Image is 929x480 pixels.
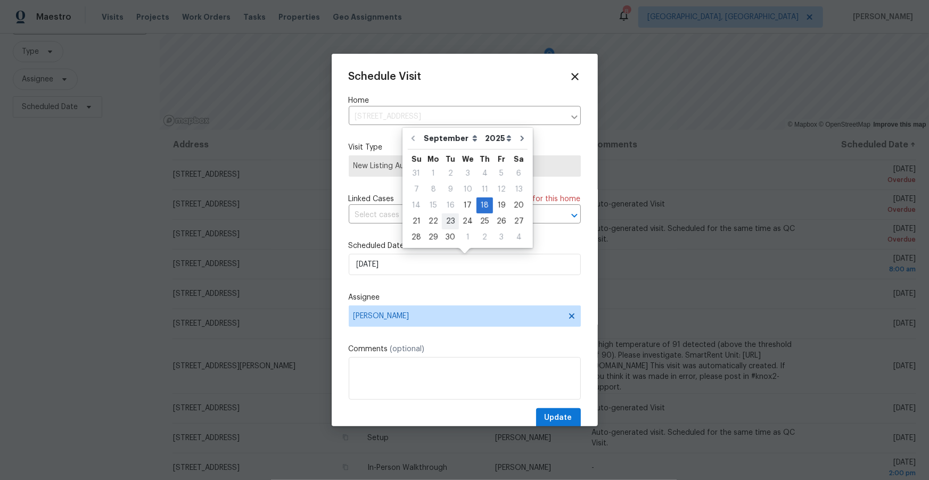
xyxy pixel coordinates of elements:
[425,166,442,181] div: 1
[493,166,510,181] div: 5
[442,214,459,229] div: 23
[510,197,528,213] div: Sat Sep 20 2025
[408,229,425,245] div: Sun Sep 28 2025
[425,213,442,229] div: Mon Sep 22 2025
[459,198,476,213] div: 17
[442,182,459,197] div: 9
[390,345,425,353] span: (optional)
[353,161,576,171] span: New Listing Audit
[408,166,425,181] div: 31
[442,230,459,245] div: 30
[459,182,476,197] div: 10
[459,213,476,229] div: Wed Sep 24 2025
[510,229,528,245] div: Sat Oct 04 2025
[493,181,510,197] div: Fri Sep 12 2025
[408,165,425,181] div: Sun Aug 31 2025
[514,155,524,163] abbr: Saturday
[425,214,442,229] div: 22
[545,411,572,425] span: Update
[459,229,476,245] div: Wed Oct 01 2025
[349,109,565,125] input: Enter in an address
[569,71,581,82] span: Close
[493,198,510,213] div: 19
[459,166,476,181] div: 3
[493,230,510,245] div: 3
[459,230,476,245] div: 1
[425,230,442,245] div: 29
[442,181,459,197] div: Tue Sep 09 2025
[421,130,482,146] select: Month
[408,198,425,213] div: 14
[498,155,505,163] abbr: Friday
[425,181,442,197] div: Mon Sep 08 2025
[510,165,528,181] div: Sat Sep 06 2025
[510,214,528,229] div: 27
[493,229,510,245] div: Fri Oct 03 2025
[349,241,581,251] label: Scheduled Date
[412,155,422,163] abbr: Sunday
[510,230,528,245] div: 4
[425,182,442,197] div: 8
[476,198,493,213] div: 18
[480,155,490,163] abbr: Thursday
[349,292,581,303] label: Assignee
[567,208,582,223] button: Open
[349,344,581,354] label: Comments
[349,142,581,153] label: Visit Type
[476,181,493,197] div: Thu Sep 11 2025
[442,198,459,213] div: 16
[442,213,459,229] div: Tue Sep 23 2025
[408,213,425,229] div: Sun Sep 21 2025
[442,166,459,181] div: 2
[510,198,528,213] div: 20
[349,254,581,275] input: M/D/YYYY
[476,165,493,181] div: Thu Sep 04 2025
[510,166,528,181] div: 6
[493,197,510,213] div: Fri Sep 19 2025
[476,230,493,245] div: 2
[349,95,581,106] label: Home
[425,197,442,213] div: Mon Sep 15 2025
[493,213,510,229] div: Fri Sep 26 2025
[427,155,439,163] abbr: Monday
[510,182,528,197] div: 13
[459,181,476,197] div: Wed Sep 10 2025
[425,165,442,181] div: Mon Sep 01 2025
[405,128,421,149] button: Go to previous month
[349,207,551,224] input: Select cases
[459,165,476,181] div: Wed Sep 03 2025
[462,155,474,163] abbr: Wednesday
[442,197,459,213] div: Tue Sep 16 2025
[408,197,425,213] div: Sun Sep 14 2025
[442,165,459,181] div: Tue Sep 02 2025
[353,312,562,320] span: [PERSON_NAME]
[408,214,425,229] div: 21
[476,229,493,245] div: Thu Oct 02 2025
[442,229,459,245] div: Tue Sep 30 2025
[482,130,514,146] select: Year
[425,229,442,245] div: Mon Sep 29 2025
[349,71,422,82] span: Schedule Visit
[459,197,476,213] div: Wed Sep 17 2025
[510,181,528,197] div: Sat Sep 13 2025
[510,213,528,229] div: Sat Sep 27 2025
[476,213,493,229] div: Thu Sep 25 2025
[514,128,530,149] button: Go to next month
[349,194,394,204] span: Linked Cases
[476,182,493,197] div: 11
[476,214,493,229] div: 25
[408,182,425,197] div: 7
[425,198,442,213] div: 15
[408,230,425,245] div: 28
[408,181,425,197] div: Sun Sep 07 2025
[493,214,510,229] div: 26
[493,165,510,181] div: Fri Sep 05 2025
[493,182,510,197] div: 12
[459,214,476,229] div: 24
[446,155,455,163] abbr: Tuesday
[476,197,493,213] div: Thu Sep 18 2025
[536,408,581,428] button: Update
[476,166,493,181] div: 4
